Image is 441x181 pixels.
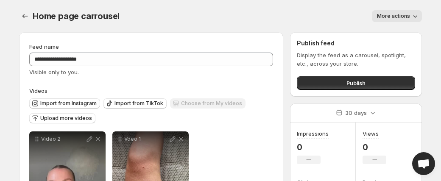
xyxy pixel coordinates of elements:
[297,129,329,138] h3: Impressions
[29,87,47,94] span: Videos
[19,10,31,22] button: Settings
[377,13,410,19] span: More actions
[103,98,167,109] button: Import from TikTok
[297,76,415,90] button: Publish
[40,115,92,122] span: Upload more videos
[29,98,100,109] button: Import from Instagram
[363,129,379,138] h3: Views
[372,10,422,22] button: More actions
[41,136,85,142] p: Video 2
[29,69,79,75] span: Visible only to you.
[412,152,435,175] a: Open chat
[363,142,386,152] p: 0
[114,100,163,107] span: Import from TikTok
[297,142,329,152] p: 0
[124,136,168,142] p: Vdeo 1
[297,39,415,47] h2: Publish feed
[297,51,415,68] p: Display the feed as a carousel, spotlight, etc., across your store.
[29,113,95,123] button: Upload more videos
[40,100,97,107] span: Import from Instagram
[29,43,59,50] span: Feed name
[33,11,120,21] span: Home page carrousel
[345,109,367,117] p: 30 days
[346,79,366,87] span: Publish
